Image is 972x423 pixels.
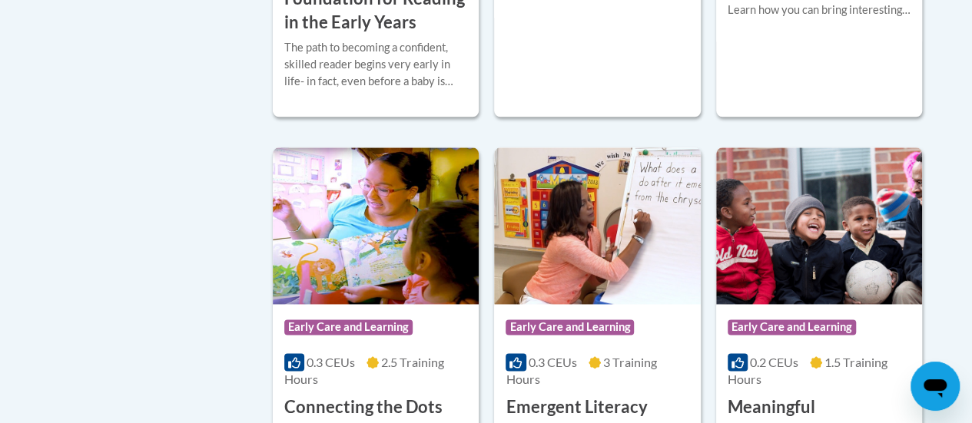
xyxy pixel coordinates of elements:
[494,147,700,304] img: Course Logo
[307,355,355,369] span: 0.3 CEUs
[506,395,647,419] h3: Emergent Literacy
[284,39,467,90] div: The path to becoming a confident, skilled reader begins very early in life- in fact, even before ...
[716,147,922,304] img: Course Logo
[284,319,413,335] span: Early Care and Learning
[273,147,479,304] img: Course Logo
[529,355,577,369] span: 0.3 CEUs
[506,319,634,335] span: Early Care and Learning
[750,355,798,369] span: 0.2 CEUs
[728,319,856,335] span: Early Care and Learning
[911,362,960,411] iframe: Button to launch messaging window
